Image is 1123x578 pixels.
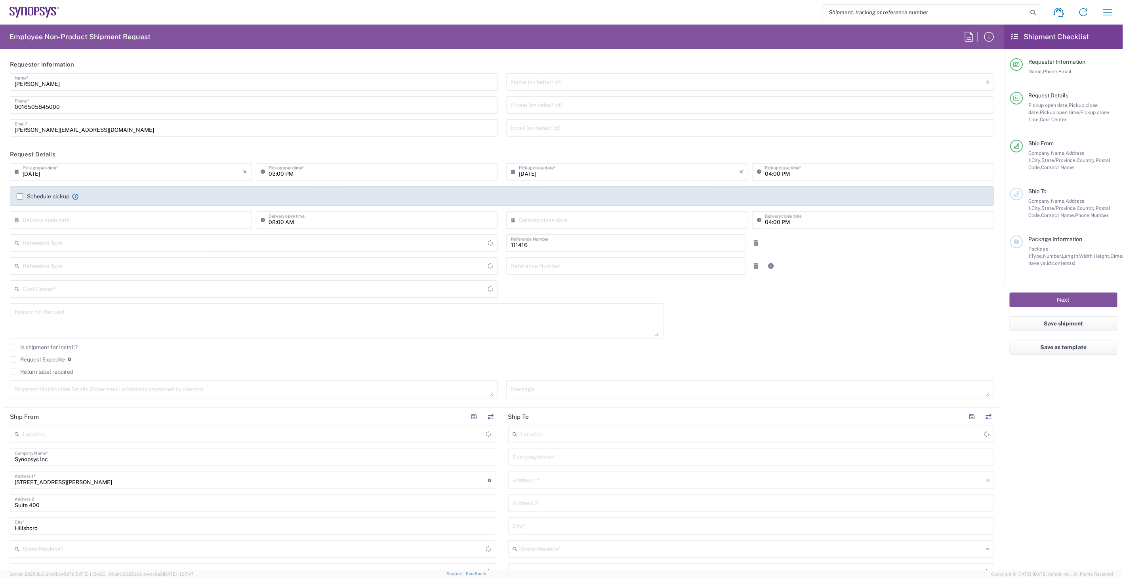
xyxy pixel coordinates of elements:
[1077,157,1096,163] span: Country,
[1062,253,1079,259] span: Length,
[10,413,39,421] h2: Ship From
[1028,59,1085,65] span: Requester Information
[1075,212,1109,218] span: Phone Number
[10,369,73,375] label: Return label required
[991,570,1113,578] span: Copyright © [DATE]-[DATE] Agistix Inc., All Rights Reserved
[1028,188,1047,194] span: Ship To
[1041,164,1074,170] span: Contact Name
[1040,116,1067,122] span: Cost Center
[508,413,529,421] h2: Ship To
[1010,340,1117,355] button: Save as template
[750,260,761,272] a: Remove Reference
[1043,68,1058,74] span: Phone,
[1028,68,1043,74] span: Name,
[1043,253,1062,259] span: Number,
[1040,109,1080,115] span: Pickup open time,
[750,238,761,249] a: Remove Reference
[1028,102,1069,108] span: Pickup open date,
[1031,205,1041,211] span: City,
[1010,293,1117,307] button: Next
[1094,253,1110,259] span: Height,
[1028,92,1068,99] span: Request Details
[10,150,55,158] h2: Request Details
[446,571,466,576] a: Support
[1041,212,1075,218] span: Contact Name,
[10,32,151,42] h2: Employee Non-Product Shipment Request
[765,260,776,272] a: Add Reference
[243,165,247,178] i: ×
[17,193,69,200] label: Schedule pickup
[74,572,105,576] span: [DATE] 11:54:36
[10,61,74,68] h2: Requester Information
[1028,198,1066,204] span: Company Name,
[1028,150,1066,156] span: Company Name,
[1031,157,1041,163] span: City,
[1041,205,1077,211] span: State/Province,
[1010,316,1117,331] button: Save shipment
[1028,246,1049,259] span: Package 1:
[1028,140,1054,146] span: Ship From
[1077,205,1096,211] span: Country,
[10,344,78,350] label: Is shipment for Install?
[10,356,65,363] label: Request Expedite
[1079,253,1094,259] span: Width,
[10,572,105,576] span: Server: 2025.16.0-21b0bc45e7b
[739,165,744,178] i: ×
[1028,236,1082,242] span: Package Information
[163,572,194,576] span: [DATE] 11:37:47
[823,5,1028,20] input: Shipment, tracking or reference number
[1041,157,1077,163] span: State/Province,
[109,572,194,576] span: Client: 2025.16.0-b4dc8a9
[1031,253,1043,259] span: Type,
[1058,68,1072,74] span: Email
[466,571,486,576] a: Feedback
[1011,32,1089,42] h2: Shipment Checklist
